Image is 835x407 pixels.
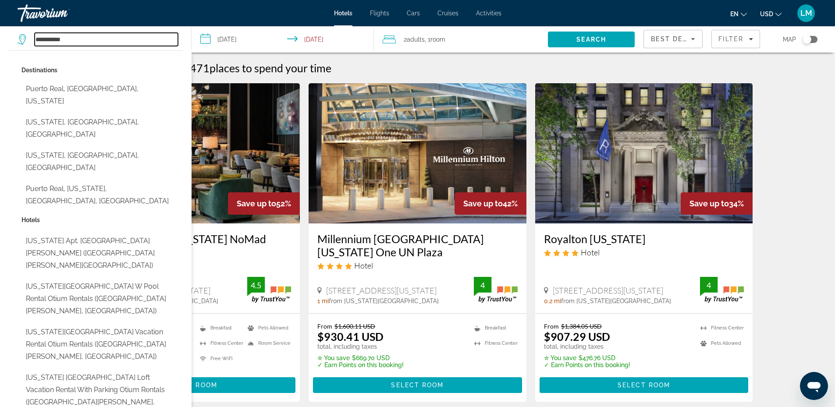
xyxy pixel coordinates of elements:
[651,35,696,42] span: Best Deals
[548,32,635,47] button: Search
[21,64,183,76] p: City options
[544,232,744,245] a: Royalton [US_STATE]
[689,199,729,208] span: Save up to
[535,83,753,223] img: Royalton New York
[700,280,718,290] div: 4
[247,280,265,290] div: 4.5
[317,343,404,350] p: total, including taxes
[544,361,630,368] p: ✓ Earn Points on this booking!
[407,36,425,43] span: Adults
[195,338,243,349] li: Fitness Center
[696,322,744,333] li: Fitness Center
[581,248,600,257] span: Hotel
[21,324,183,365] button: Select hotel: Puerto Rico Condado Beachfront Vacation Rental Otium Rentals (San Juan, PR)
[576,36,606,43] span: Search
[21,114,183,143] button: Select city: Puerto Rico, Gran Canaria, Spain
[540,379,749,389] a: Select Room
[192,26,374,53] button: Select check in and out date
[21,214,183,226] p: Hotel options
[317,354,404,361] p: $669.70 USD
[681,192,753,215] div: 34%
[544,354,576,361] span: ✮ You save
[544,322,559,330] span: From
[404,33,425,46] span: 2
[326,286,437,295] span: [STREET_ADDRESS][US_STATE]
[190,61,331,74] h2: 471
[391,382,444,389] span: Select Room
[195,322,243,333] li: Breakfast
[544,354,630,361] p: $476.76 USD
[476,10,501,17] a: Activities
[796,35,817,43] button: Toggle map
[243,338,291,349] li: Room Service
[544,330,610,343] ins: $907.29 USD
[309,83,526,223] img: Millennium Hilton New York One UN Plaza
[470,338,518,349] li: Fitness Center
[317,330,384,343] ins: $930.41 USD
[561,322,602,330] del: $1,384.05 USD
[463,199,503,208] span: Save up to
[430,36,445,43] span: Room
[313,379,522,389] a: Select Room
[730,11,739,18] span: en
[455,192,526,215] div: 42%
[800,372,828,400] iframe: Button to launch messaging window
[370,10,389,17] a: Flights
[317,261,518,270] div: 4 star Hotel
[18,2,105,25] a: Travorium
[544,297,561,304] span: 0.2 mi
[711,30,760,48] button: Filters
[317,354,350,361] span: ✮ You save
[730,7,747,20] button: Change language
[210,61,331,74] span: places to spend your time
[317,297,329,304] span: 1 mi
[195,353,243,364] li: Free WiFi
[317,232,518,258] a: Millennium [GEOGRAPHIC_DATA][US_STATE] One UN Plaza
[21,180,183,209] button: Select city: Puerto Real, Puerto Rico, PR, United States
[474,280,491,290] div: 4
[334,322,375,330] del: $1,600.11 USD
[718,35,743,42] span: Filter
[317,322,332,330] span: From
[35,33,178,46] input: Search hotel destination
[334,10,352,17] a: Hotels
[374,26,548,53] button: Travelers: 2 adults, 0 children
[618,382,670,389] span: Select Room
[313,377,522,393] button: Select Room
[474,277,518,303] img: TrustYou guest rating badge
[544,248,744,257] div: 4 star Hotel
[354,261,373,270] span: Hotel
[247,277,291,303] img: TrustYou guest rating badge
[561,297,671,304] span: from [US_STATE][GEOGRAPHIC_DATA]
[317,361,404,368] p: ✓ Earn Points on this booking!
[696,338,744,349] li: Pets Allowed
[540,377,749,393] button: Select Room
[21,233,183,274] button: Select hotel: Puerto Rico Apt. Port de Sóller (Port De Soller, ES)
[553,286,663,295] span: [STREET_ADDRESS][US_STATE]
[700,277,744,303] img: TrustYou guest rating badge
[760,7,782,20] button: Change currency
[783,33,796,46] span: Map
[21,81,183,110] button: Select city: Puerto Real, Vieques Island, Puerto Rico
[544,343,630,350] p: total, including taxes
[243,322,291,333] li: Pets Allowed
[760,11,773,18] span: USD
[437,10,458,17] a: Cruises
[651,34,695,44] mat-select: Sort by
[800,9,812,18] span: LM
[407,10,420,17] a: Cars
[228,192,300,215] div: 52%
[21,147,183,176] button: Select city: Puerto Rico, Misiones, Argentina
[329,297,439,304] span: from [US_STATE][GEOGRAPHIC_DATA]
[237,199,276,208] span: Save up to
[470,322,518,333] li: Breakfast
[425,33,445,46] span: , 1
